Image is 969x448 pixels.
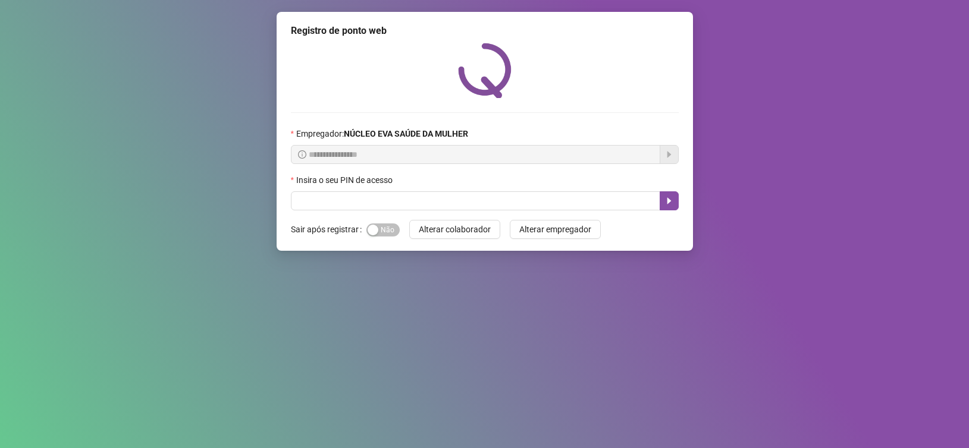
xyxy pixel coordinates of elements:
[291,220,366,239] label: Sair após registrar
[519,223,591,236] span: Alterar empregador
[344,129,468,138] strong: NÚCLEO EVA SAÚDE DA MULHER
[510,220,601,239] button: Alterar empregador
[291,24,679,38] div: Registro de ponto web
[458,43,512,98] img: QRPoint
[664,196,674,206] span: caret-right
[419,223,491,236] span: Alterar colaborador
[298,150,306,159] span: info-circle
[409,220,500,239] button: Alterar colaborador
[291,173,400,187] label: Insira o seu PIN de acesso
[296,127,468,140] span: Empregador :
